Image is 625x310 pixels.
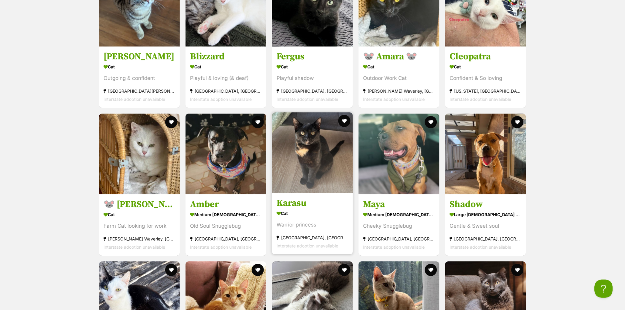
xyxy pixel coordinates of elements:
div: Cat [190,62,262,71]
div: large [DEMOGRAPHIC_DATA] Dog [450,210,521,219]
button: favourite [252,264,264,276]
div: Cat [363,62,435,71]
img: Shadow [445,114,526,194]
span: Interstate adoption unavailable [277,243,338,248]
div: Warrior princess [277,221,348,229]
a: 🐭 Amara 🐭 Cat Outdoor Work Cat [PERSON_NAME] Waverley, [GEOGRAPHIC_DATA] Interstate adoption unav... [359,46,439,108]
span: Interstate adoption unavailable [450,97,511,102]
div: Cat [450,62,521,71]
h3: 🐭 [PERSON_NAME] 🐭 [104,199,175,210]
button: favourite [165,264,177,276]
h3: Cleopatra [450,51,521,62]
span: Interstate adoption unavailable [104,97,165,102]
button: favourite [338,264,350,276]
div: [GEOGRAPHIC_DATA], [GEOGRAPHIC_DATA] [277,233,348,242]
a: Amber medium [DEMOGRAPHIC_DATA] Dog Old Soul Snugglebug [GEOGRAPHIC_DATA], [GEOGRAPHIC_DATA] Inte... [186,194,266,256]
button: favourite [511,116,524,128]
span: Interstate adoption unavailable [363,97,425,102]
h3: Fergus [277,51,348,62]
h3: [PERSON_NAME] [104,51,175,62]
div: Farm Cat looking for work [104,222,175,230]
img: Karasu [272,112,353,193]
div: [GEOGRAPHIC_DATA][PERSON_NAME][GEOGRAPHIC_DATA] [104,87,175,95]
span: Interstate adoption unavailable [450,244,511,250]
div: Playful & loving (& deaf) [190,74,262,82]
div: Cat [277,209,348,218]
h3: Shadow [450,199,521,210]
h3: Maya [363,199,435,210]
img: Maya [359,114,439,194]
div: [GEOGRAPHIC_DATA], [GEOGRAPHIC_DATA] [277,87,348,95]
span: Interstate adoption unavailable [104,244,165,250]
button: favourite [511,264,524,276]
img: Amber [186,114,266,194]
h3: 🐭 Amara 🐭 [363,51,435,62]
button: favourite [165,116,177,128]
div: [GEOGRAPHIC_DATA], [GEOGRAPHIC_DATA] [190,235,262,243]
div: Outgoing & confident [104,74,175,82]
a: Shadow large [DEMOGRAPHIC_DATA] Dog Gentle & Sweet soul [GEOGRAPHIC_DATA], [GEOGRAPHIC_DATA] Inte... [445,194,526,256]
div: Outdoor Work Cat [363,74,435,82]
div: Cat [104,210,175,219]
span: Interstate adoption unavailable [363,244,425,250]
a: 🐭 [PERSON_NAME] 🐭 Cat Farm Cat looking for work [PERSON_NAME] Waverley, [GEOGRAPHIC_DATA] Interst... [99,194,180,256]
div: [GEOGRAPHIC_DATA], [GEOGRAPHIC_DATA] [450,235,521,243]
div: [PERSON_NAME] Waverley, [GEOGRAPHIC_DATA] [104,235,175,243]
a: Blizzard Cat Playful & loving (& deaf) [GEOGRAPHIC_DATA], [GEOGRAPHIC_DATA] Interstate adoption u... [186,46,266,108]
span: Interstate adoption unavailable [190,97,252,102]
a: Cleopatra Cat Confident & So loving [US_STATE], [GEOGRAPHIC_DATA] Interstate adoption unavailable... [445,46,526,108]
a: [PERSON_NAME] Cat Outgoing & confident [GEOGRAPHIC_DATA][PERSON_NAME][GEOGRAPHIC_DATA] Interstate... [99,46,180,108]
div: Cheeky Snugglebug [363,222,435,230]
h3: Amber [190,199,262,210]
h3: Blizzard [190,51,262,62]
div: [GEOGRAPHIC_DATA], [GEOGRAPHIC_DATA] [363,235,435,243]
div: medium [DEMOGRAPHIC_DATA] Dog [363,210,435,219]
div: Cat [104,62,175,71]
div: Confident & So loving [450,74,521,82]
iframe: Help Scout Beacon - Open [595,280,613,298]
div: [GEOGRAPHIC_DATA], [GEOGRAPHIC_DATA] [190,87,262,95]
span: Interstate adoption unavailable [277,97,338,102]
div: [US_STATE], [GEOGRAPHIC_DATA] [450,87,521,95]
img: 🐭 Francesca 🐭 [99,114,180,194]
button: favourite [425,116,437,128]
div: [PERSON_NAME] Waverley, [GEOGRAPHIC_DATA] [363,87,435,95]
div: medium [DEMOGRAPHIC_DATA] Dog [190,210,262,219]
span: Interstate adoption unavailable [190,244,252,250]
a: Karasu Cat Warrior princess [GEOGRAPHIC_DATA], [GEOGRAPHIC_DATA] Interstate adoption unavailable ... [272,193,353,254]
h3: Karasu [277,197,348,209]
a: Maya medium [DEMOGRAPHIC_DATA] Dog Cheeky Snugglebug [GEOGRAPHIC_DATA], [GEOGRAPHIC_DATA] Interst... [359,194,439,256]
div: Cat [277,62,348,71]
div: Playful shadow [277,74,348,82]
button: favourite [252,116,264,128]
div: Old Soul Snugglebug [190,222,262,230]
button: favourite [425,264,437,276]
button: favourite [338,115,350,127]
a: Fergus Cat Playful shadow [GEOGRAPHIC_DATA], [GEOGRAPHIC_DATA] Interstate adoption unavailable fa... [272,46,353,108]
div: Gentle & Sweet soul [450,222,521,230]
